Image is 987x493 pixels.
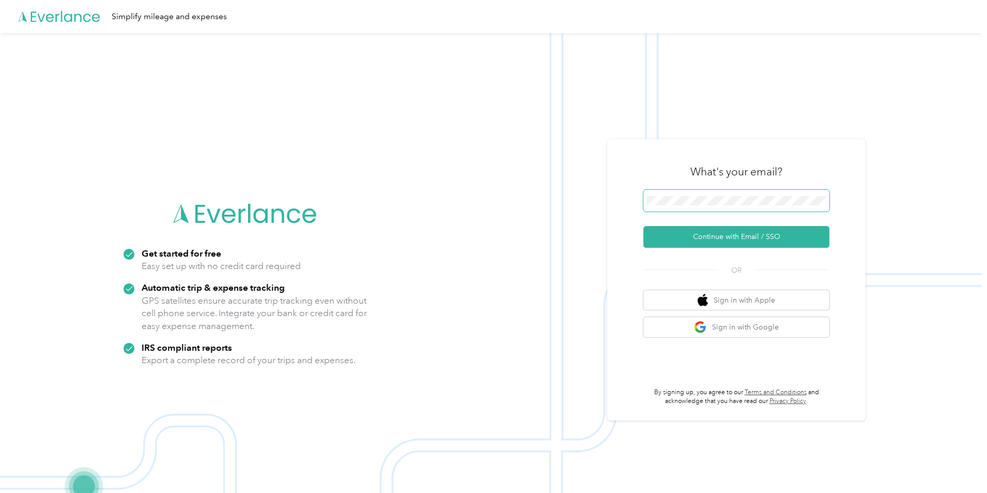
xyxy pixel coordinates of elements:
p: Easy set up with no credit card required [142,260,301,273]
p: GPS satellites ensure accurate trip tracking even without cell phone service. Integrate your bank... [142,294,367,333]
h3: What's your email? [690,165,782,179]
p: By signing up, you agree to our and acknowledge that you have read our . [643,388,829,406]
button: google logoSign in with Google [643,317,829,337]
a: Privacy Policy [769,397,806,405]
strong: IRS compliant reports [142,342,232,353]
a: Terms and Conditions [745,389,807,396]
span: OR [718,265,754,276]
strong: Automatic trip & expense tracking [142,282,285,293]
div: Simplify mileage and expenses [112,10,227,23]
button: apple logoSign in with Apple [643,290,829,310]
strong: Get started for free [142,248,221,259]
img: apple logo [698,294,708,307]
button: Continue with Email / SSO [643,226,829,248]
img: google logo [694,321,707,334]
p: Export a complete record of your trips and expenses. [142,354,356,367]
